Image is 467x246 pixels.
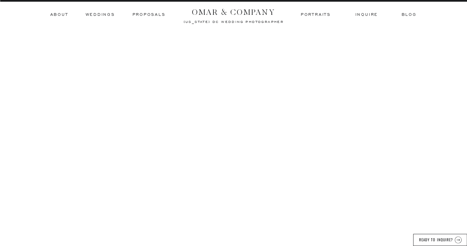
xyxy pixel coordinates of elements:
a: Portraits [300,12,332,18]
a: OMAR & COMPANY [179,6,288,15]
a: BLOG [402,12,416,18]
a: Weddings [86,12,115,18]
a: inquire [355,12,378,18]
a: [US_STATE] dc wedding photographer [166,20,302,23]
a: READY TO INQUIRE? [418,237,454,242]
a: ABOUT [50,12,68,18]
a: Proposals [133,12,166,18]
